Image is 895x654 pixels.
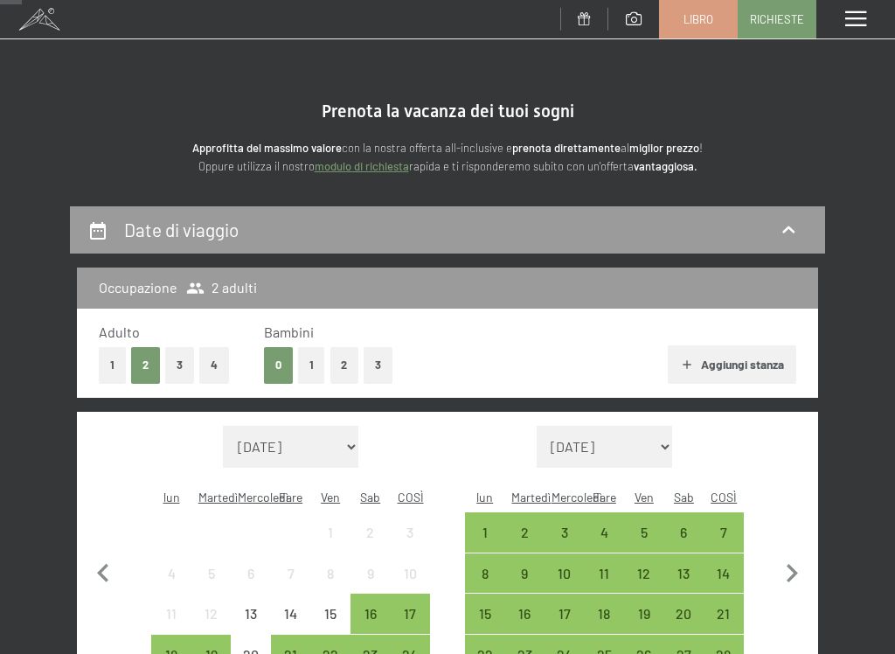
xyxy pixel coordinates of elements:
[341,358,347,372] font: 2
[711,490,737,504] font: COSÌ
[271,553,311,594] div: Thu Aug 07 2025
[191,553,232,594] div: Anreise nicht möglich
[545,512,585,553] div: Anreise möglich
[683,12,713,26] font: Libro
[328,524,333,540] font: 1
[342,141,512,155] font: con la nostra offerta all-inclusive e
[391,553,431,594] div: Anreise nicht möglich
[545,594,585,634] div: Wed Sep 17 2025
[315,159,409,173] a: modulo di richiesta
[99,279,177,296] font: Occupazione
[704,512,744,553] div: Anreise möglich
[298,347,325,383] button: 1
[674,490,694,504] abbr: Samstag
[198,490,238,504] font: Martedì
[166,605,177,622] font: 11
[350,594,391,634] div: Anreise möglich
[559,605,571,622] font: 17
[668,345,795,384] button: Aggiungi stanza
[238,490,288,504] font: Mercoledì
[664,594,704,634] div: Sat Sep 20 2025
[504,512,545,553] div: Tue Sep 02 2025
[561,524,568,540] font: 3
[704,553,744,594] div: Sun Sep 14 2025
[284,605,297,622] font: 14
[635,490,654,504] abbr: Freitag
[192,141,342,155] font: Approfitta del massimo valore
[465,512,505,553] div: Mon Sep 01 2025
[391,553,431,594] div: Sun Aug 10 2025
[350,594,391,634] div: Sat Aug 16 2025
[545,512,585,553] div: Wed Sep 03 2025
[231,594,271,634] div: Wed Aug 13 2025
[518,605,531,622] font: 16
[177,358,183,372] font: 3
[552,490,602,504] abbr: Mittwoch
[165,347,194,383] button: 3
[545,553,585,594] div: Anreise möglich
[664,512,704,553] div: Sat Sep 06 2025
[271,594,311,634] div: Thu Aug 14 2025
[322,101,574,122] font: Prenota la vacanza dei tuoi sogni
[151,553,191,594] div: Anreise nicht möglich
[163,490,180,504] font: lun
[511,490,551,504] abbr: Dienstag
[624,553,664,594] div: Anreise möglich
[168,565,176,581] font: 4
[704,594,744,634] div: Sun Sep 21 2025
[465,594,505,634] div: Mon Sep 15 2025
[279,490,302,504] abbr: Donnerstag
[310,594,350,634] div: Fri Aug 15 2025
[504,594,545,634] div: Anreise möglich
[545,553,585,594] div: Wed Sep 10 2025
[593,490,616,504] font: Fare
[585,553,625,594] div: Anreise möglich
[391,512,431,553] div: Sun Aug 03 2025
[208,565,215,581] font: 5
[750,12,804,26] font: Richieste
[375,358,381,372] font: 3
[641,524,648,540] font: 5
[504,553,545,594] div: Anreise möglich
[704,512,744,553] div: Sun Sep 07 2025
[635,490,654,504] font: Ven
[350,553,391,594] div: Sat Aug 09 2025
[151,594,191,634] div: Mon Aug 11 2025
[406,524,413,540] font: 3
[701,357,784,372] font: Aggiungi stanza
[521,524,529,540] font: 2
[198,490,238,504] abbr: Dienstag
[404,605,416,622] font: 17
[231,553,271,594] div: Wed Aug 06 2025
[593,490,616,504] abbr: Donnerstag
[211,358,218,372] font: 4
[585,512,625,553] div: Anreise möglich
[350,553,391,594] div: Anreise nicht möglich
[598,605,610,622] font: 18
[664,512,704,553] div: Anreise möglich
[324,605,336,622] font: 15
[634,159,697,173] font: vantaggiosa.
[545,594,585,634] div: Anreise möglich
[704,594,744,634] div: Anreise möglich
[664,553,704,594] div: Sat Sep 13 2025
[124,219,239,240] font: Date di viaggio
[512,141,621,155] font: prenota direttamente
[552,490,602,504] font: Mercoledì
[205,605,218,622] font: 12
[624,594,664,634] div: Anreise möglich
[327,565,334,581] font: 8
[476,490,493,504] abbr: Montag
[465,553,505,594] div: Anreise möglich
[367,565,374,581] font: 9
[151,553,191,594] div: Mon Aug 04 2025
[409,159,634,173] font: rapida e ti risponderemo subito con un'offerta
[621,141,629,155] font: al
[360,490,380,504] abbr: Samstag
[366,524,374,540] font: 2
[717,605,730,622] font: 21
[391,594,431,634] div: Anreise möglich
[482,524,488,540] font: 1
[638,605,650,622] font: 19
